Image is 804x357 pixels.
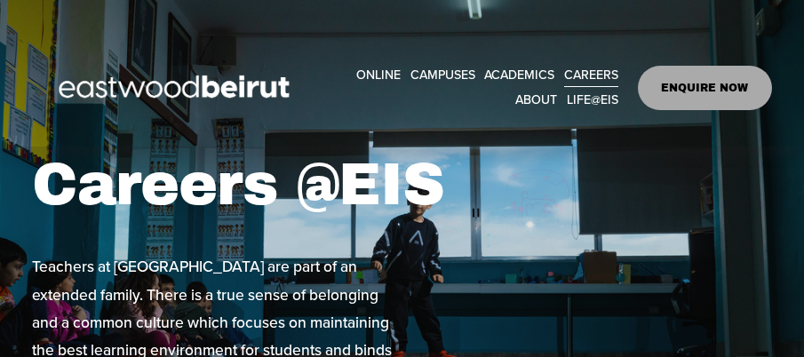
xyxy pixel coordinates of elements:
[32,150,459,221] h1: Careers @EIS
[638,66,772,110] a: ENQUIRE NOW
[32,43,322,133] img: EastwoodIS Global Site
[484,64,554,87] span: ACADEMICS
[567,88,618,113] a: folder dropdown
[515,88,557,113] a: folder dropdown
[484,63,554,88] a: folder dropdown
[410,63,475,88] a: folder dropdown
[410,64,475,87] span: CAMPUSES
[567,89,618,112] span: LIFE@EIS
[564,63,618,88] a: CAREERS
[515,89,557,112] span: ABOUT
[356,63,401,88] a: ONLINE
